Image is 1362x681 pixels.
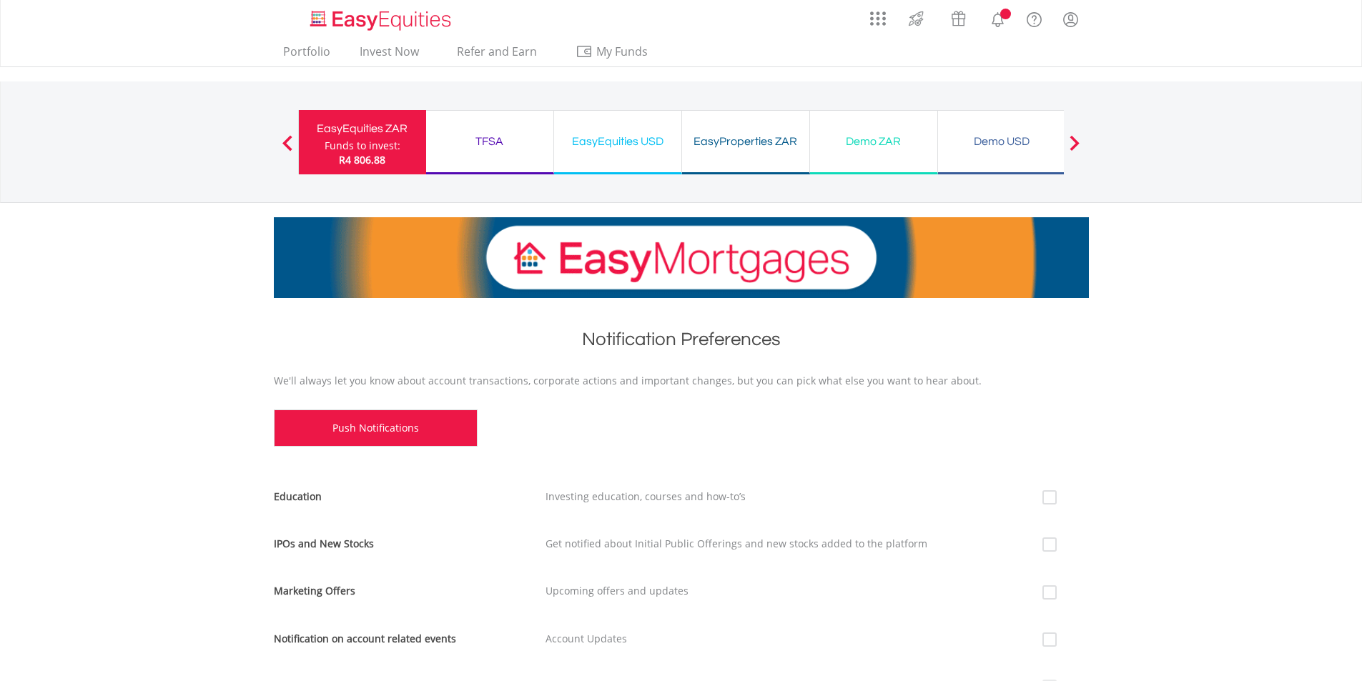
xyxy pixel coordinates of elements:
a: FAQ's and Support [1016,4,1052,32]
div: Funds to invest: [325,139,400,153]
span: Refer and Earn [457,44,537,59]
div: EasyEquities USD [563,131,673,151]
div: Demo ZAR [819,131,929,151]
div: Account Updates [546,632,1021,646]
a: Vouchers [937,4,979,30]
a: Invest Now [354,44,425,66]
button: Next [1060,142,1089,156]
span: R4 806.88 [339,153,385,166]
div: Marketing Offers [274,584,546,598]
div: EasyProperties ZAR [691,131,801,151]
a: Push Notifications [274,409,478,447]
a: AppsGrid [861,4,895,26]
h1: Notification Preferences [274,327,1089,352]
p: We'll always let you know about account transactions, corporate actions and important changes, bu... [274,374,1089,388]
div: EasyEquities ZAR [307,119,418,139]
div: Notification on account related events [274,632,546,646]
a: Notifications [979,4,1016,32]
div: IPOs and New Stocks [274,537,546,551]
div: Upcoming offers and updates [546,584,1021,598]
button: Previous [273,142,302,156]
span: My Funds [576,42,669,61]
a: Refer and Earn [443,44,552,66]
div: Demo USD [947,131,1057,151]
img: grid-menu-icon.svg [870,11,886,26]
img: EasyEquities_Logo.png [307,9,457,32]
img: vouchers-v2.svg [947,7,970,30]
a: Home page [305,4,457,32]
div: Get notified about Initial Public Offerings and new stocks added to the platform [546,537,1021,551]
div: TFSA [435,131,545,151]
a: My Profile [1052,4,1089,35]
img: EasyMortage Promotion Banner [274,217,1089,298]
div: Education [274,489,546,504]
img: thrive-v2.svg [904,7,928,30]
a: Portfolio [277,44,336,66]
div: Investing education, courses and how-to’s [546,489,1021,504]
